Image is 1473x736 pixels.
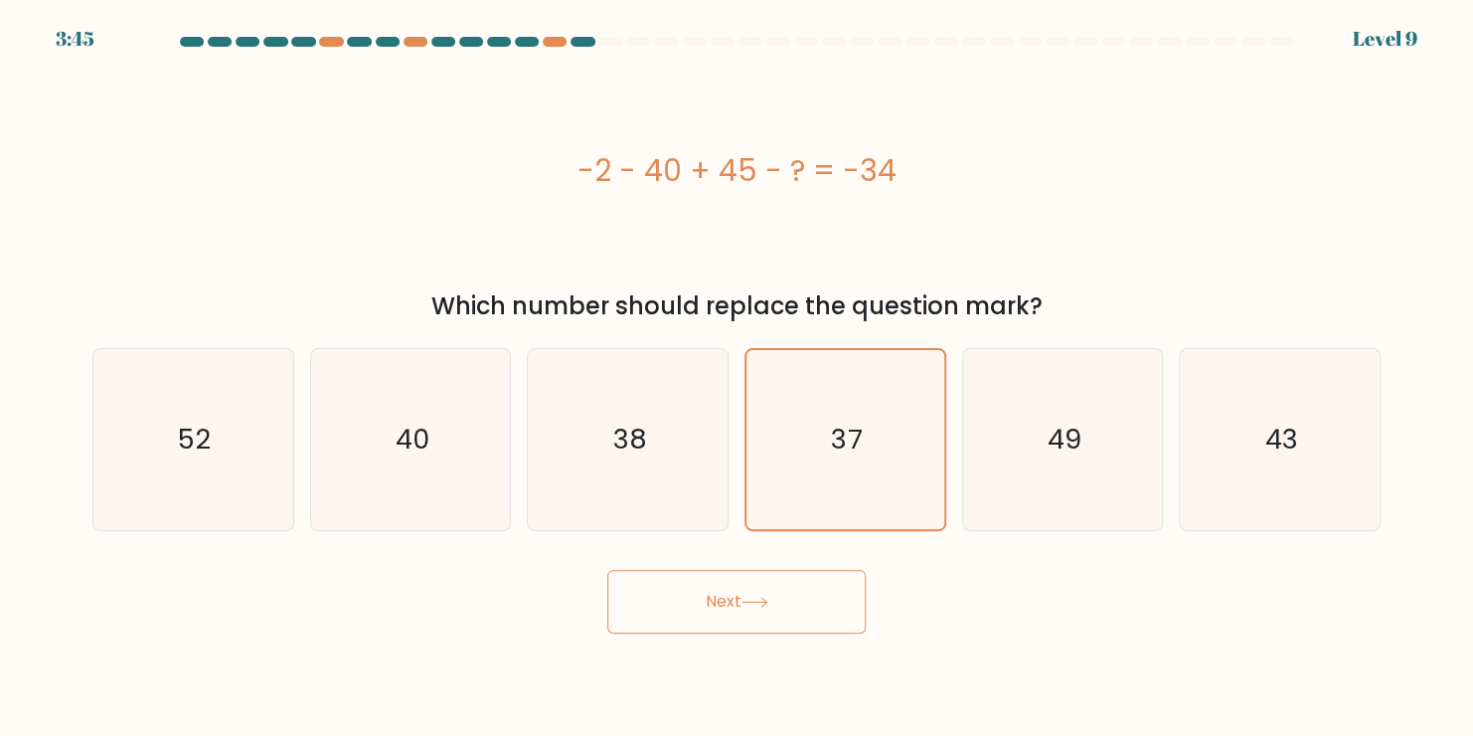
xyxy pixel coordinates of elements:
text: 38 [612,420,646,459]
div: Level 9 [1353,24,1417,54]
div: -2 - 40 + 45 - ? = -34 [92,148,1381,193]
text: 52 [179,420,212,459]
div: Which number should replace the question mark? [104,288,1369,324]
text: 43 [1265,420,1298,459]
div: 3:45 [56,24,94,54]
text: 49 [1048,420,1081,459]
button: Next [607,570,866,634]
text: 40 [396,420,429,459]
text: 37 [832,421,863,458]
